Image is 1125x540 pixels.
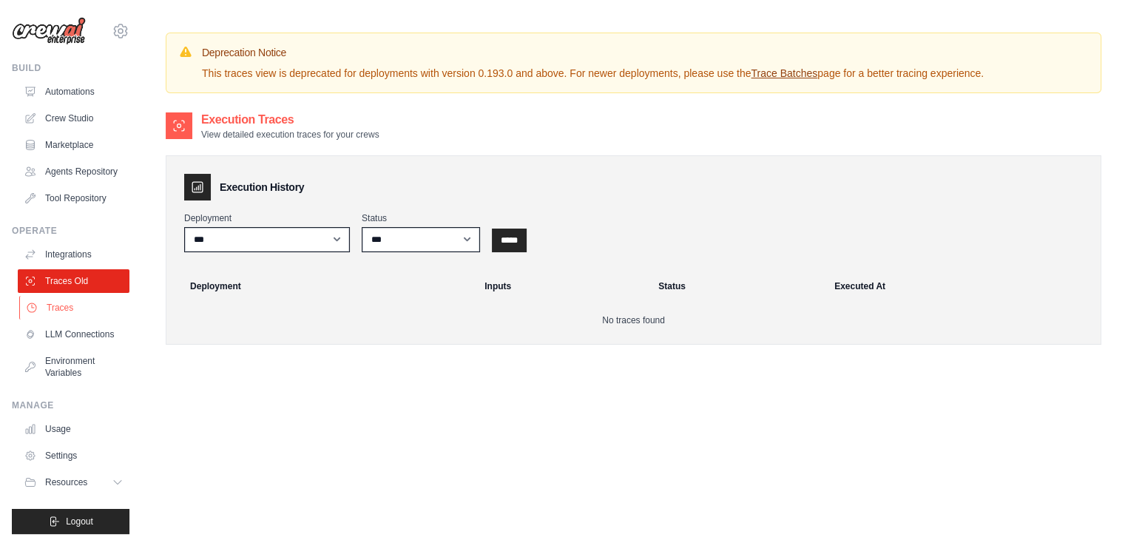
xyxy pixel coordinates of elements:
[18,80,129,104] a: Automations
[202,45,984,60] h3: Deprecation Notice
[362,212,480,224] label: Status
[201,111,379,129] h2: Execution Traces
[751,67,817,79] a: Trace Batches
[12,509,129,534] button: Logout
[184,314,1083,326] p: No traces found
[18,323,129,346] a: LLM Connections
[184,212,350,224] label: Deployment
[12,225,129,237] div: Operate
[649,270,825,303] th: Status
[12,399,129,411] div: Manage
[201,129,379,141] p: View detailed execution traces for your crews
[18,133,129,157] a: Marketplace
[12,62,129,74] div: Build
[18,470,129,494] button: Resources
[18,417,129,441] a: Usage
[202,66,984,81] p: This traces view is deprecated for deployments with version 0.193.0 and above. For newer deployme...
[220,180,304,195] h3: Execution History
[825,270,1095,303] th: Executed At
[18,243,129,266] a: Integrations
[45,476,87,488] span: Resources
[172,270,476,303] th: Deployment
[18,160,129,183] a: Agents Repository
[18,444,129,468] a: Settings
[12,17,86,45] img: Logo
[18,186,129,210] a: Tool Repository
[19,296,131,320] a: Traces
[66,516,93,527] span: Logout
[476,270,649,303] th: Inputs
[18,107,129,130] a: Crew Studio
[18,269,129,293] a: Traces Old
[18,349,129,385] a: Environment Variables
